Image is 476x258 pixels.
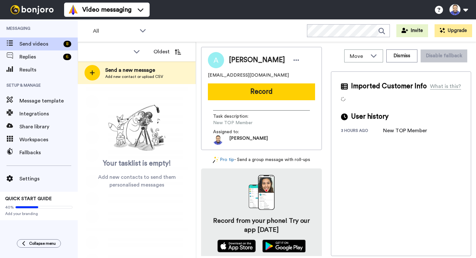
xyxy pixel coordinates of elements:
[351,81,427,91] span: Imported Customer Info
[383,127,427,134] div: New TOP Member
[17,239,61,248] button: Collapse menu
[208,83,315,100] button: Record
[149,45,186,58] button: Oldest
[19,110,78,118] span: Integrations
[351,112,389,122] span: User history
[213,120,275,126] span: New TOP Member
[201,156,322,163] div: - Send a group message with roll-ups
[435,24,472,37] button: Upgrade
[105,66,163,74] span: Send a new message
[19,66,78,74] span: Results
[208,52,224,68] img: Image of Anna
[249,175,275,210] img: download
[396,24,428,37] button: Invite
[430,82,461,90] div: What is this?
[29,241,56,246] span: Collapse menu
[63,41,71,47] div: 8
[213,129,258,135] span: Assigned to:
[5,211,73,216] span: Add your branding
[213,156,219,163] img: magic-wand.svg
[386,49,417,62] button: Dismiss
[208,72,289,79] span: [EMAIL_ADDRESS][DOMAIN_NAME]
[213,113,258,120] span: Task description :
[103,159,171,168] span: Your tasklist is empty!
[213,156,234,163] a: Pro tip
[8,5,56,14] img: bj-logo-header-white.svg
[350,52,367,60] span: Move
[105,74,163,79] span: Add new contact or upload CSV
[93,27,136,35] span: All
[68,5,78,15] img: vm-color.svg
[262,240,306,253] img: playstore
[229,135,268,145] span: [PERSON_NAME]
[19,136,78,144] span: Workspaces
[5,197,52,201] span: QUICK START GUIDE
[341,128,383,134] div: 3 hours ago
[213,135,223,145] img: ACg8ocJhxcHYul2vE4-v43EfBJladGzvRcruOYpaVGW-HfzpNQYm6lk=s96-c
[63,54,71,60] div: 6
[82,5,131,14] span: Video messaging
[19,149,78,156] span: Fallbacks
[19,123,78,131] span: Share library
[19,97,78,105] span: Message template
[229,55,285,65] span: [PERSON_NAME]
[19,40,61,48] span: Send videos
[421,49,467,62] button: Disable fallback
[19,175,78,183] span: Settings
[5,205,14,210] span: 40%
[105,102,169,154] img: ready-set-action.png
[217,240,256,253] img: appstore
[208,216,315,234] h4: Record from your phone! Try our app [DATE]
[19,53,61,61] span: Replies
[87,173,186,189] span: Add new contacts to send them personalised messages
